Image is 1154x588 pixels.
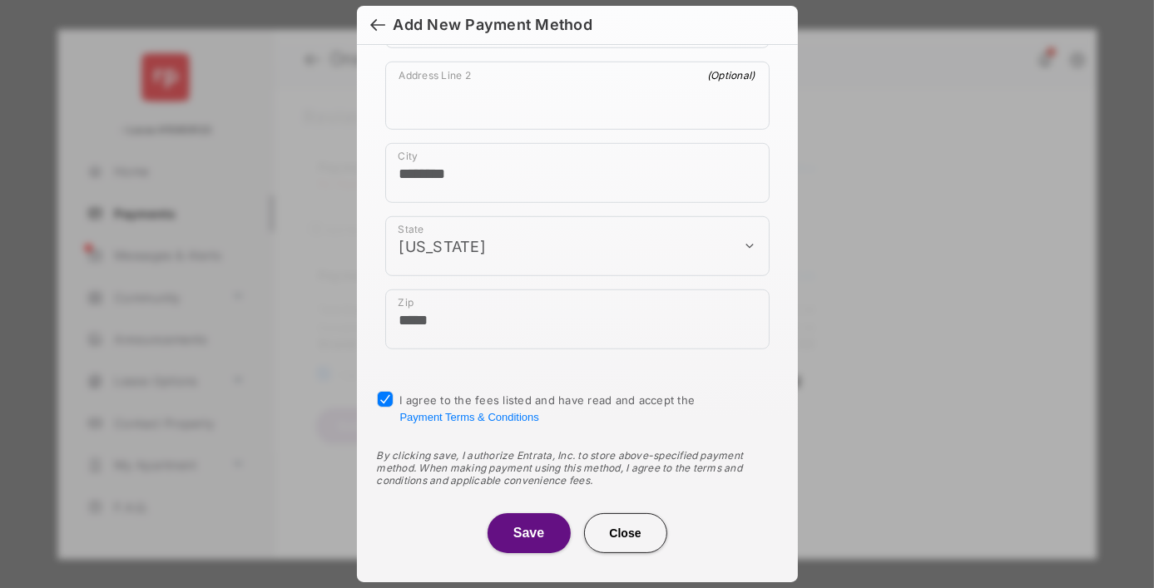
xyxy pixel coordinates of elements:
div: payment_method_screening[postal_addresses][administrativeArea] [385,216,770,276]
div: payment_method_screening[postal_addresses][postalCode] [385,289,770,349]
div: payment_method_screening[postal_addresses][addressLine2] [385,62,770,130]
div: Add New Payment Method [394,16,592,34]
button: I agree to the fees listed and have read and accept the [400,411,539,423]
button: Save [488,513,571,553]
div: payment_method_screening[postal_addresses][locality] [385,143,770,203]
button: Close [584,513,667,553]
div: By clicking save, I authorize Entrata, Inc. to store above-specified payment method. When making ... [377,449,778,487]
span: I agree to the fees listed and have read and accept the [400,393,696,423]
